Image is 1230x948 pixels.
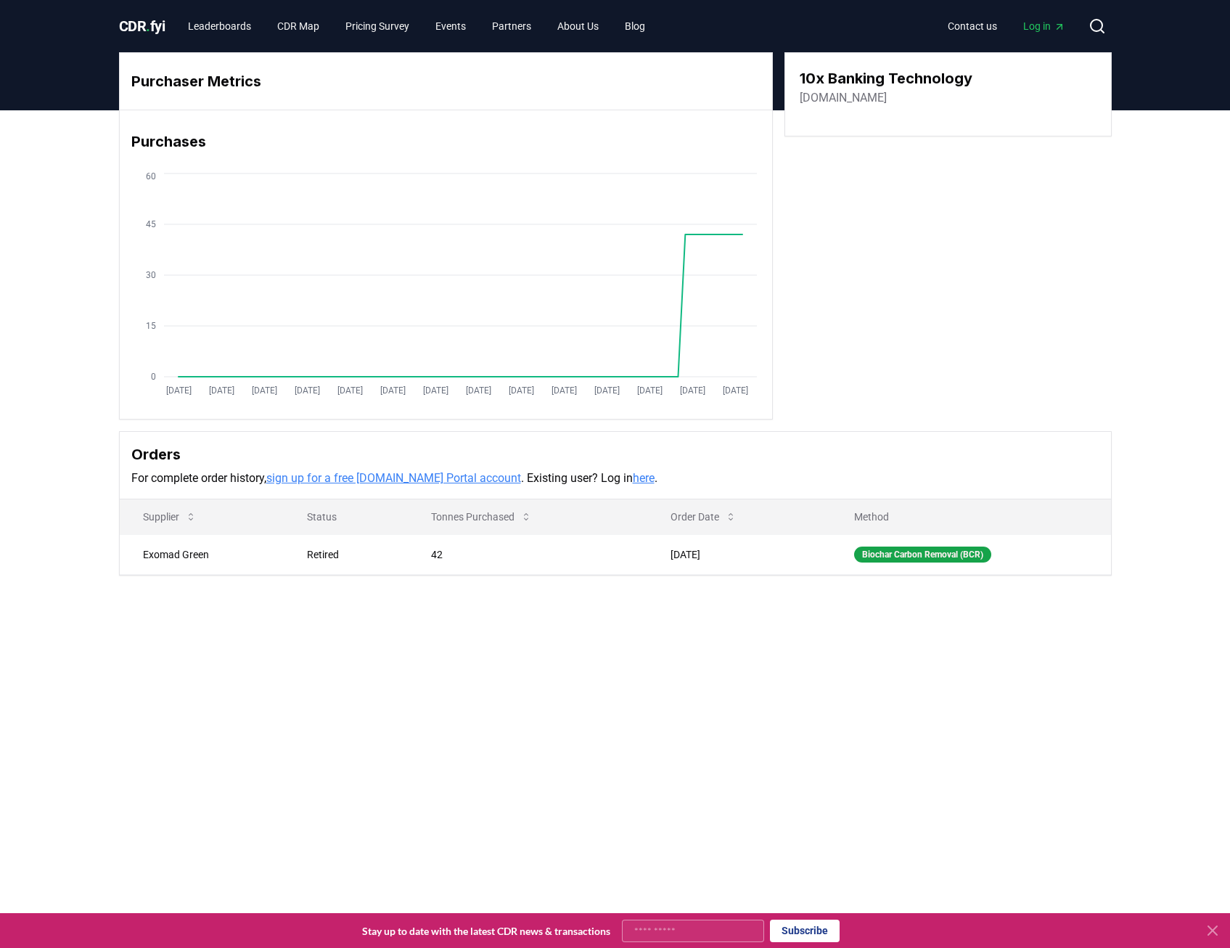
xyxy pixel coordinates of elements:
tspan: [DATE] [422,385,448,396]
a: Contact us [936,13,1009,39]
div: Biochar Carbon Removal (BCR) [854,547,991,563]
h3: Purchaser Metrics [131,70,760,92]
span: Log in [1023,19,1065,33]
tspan: [DATE] [208,385,234,396]
p: For complete order history, . Existing user? Log in . [131,470,1099,487]
tspan: [DATE] [722,385,747,396]
h3: 10x Banking Technology [800,68,972,89]
td: [DATE] [647,534,830,574]
a: Events [424,13,477,39]
a: Partners [480,13,543,39]
tspan: [DATE] [679,385,705,396]
a: About Us [546,13,610,39]
p: Method [842,510,1099,524]
tspan: 45 [146,219,156,229]
span: CDR fyi [119,17,165,35]
span: . [146,17,150,35]
tspan: [DATE] [294,385,319,396]
tspan: [DATE] [636,385,662,396]
a: CDR Map [266,13,331,39]
tspan: [DATE] [251,385,276,396]
a: CDR.fyi [119,16,165,36]
td: Exomad Green [120,534,284,574]
a: Log in [1012,13,1077,39]
tspan: 0 [151,372,156,382]
button: Order Date [659,502,748,531]
a: here [633,471,655,485]
p: Status [295,510,396,524]
a: Pricing Survey [334,13,421,39]
tspan: 60 [146,171,156,181]
tspan: 15 [146,321,156,331]
h3: Purchases [131,131,760,152]
a: Leaderboards [176,13,263,39]
a: Blog [613,13,657,39]
tspan: [DATE] [551,385,576,396]
a: sign up for a free [DOMAIN_NAME] Portal account [266,471,521,485]
td: 42 [408,534,648,574]
tspan: [DATE] [380,385,405,396]
div: Retired [307,547,396,562]
tspan: [DATE] [508,385,533,396]
tspan: [DATE] [594,385,619,396]
tspan: [DATE] [337,385,362,396]
nav: Main [936,13,1077,39]
button: Tonnes Purchased [419,502,544,531]
tspan: [DATE] [165,385,191,396]
button: Supplier [131,502,208,531]
tspan: 30 [146,270,156,280]
a: [DOMAIN_NAME] [800,89,887,107]
h3: Orders [131,444,1099,465]
tspan: [DATE] [465,385,491,396]
nav: Main [176,13,657,39]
